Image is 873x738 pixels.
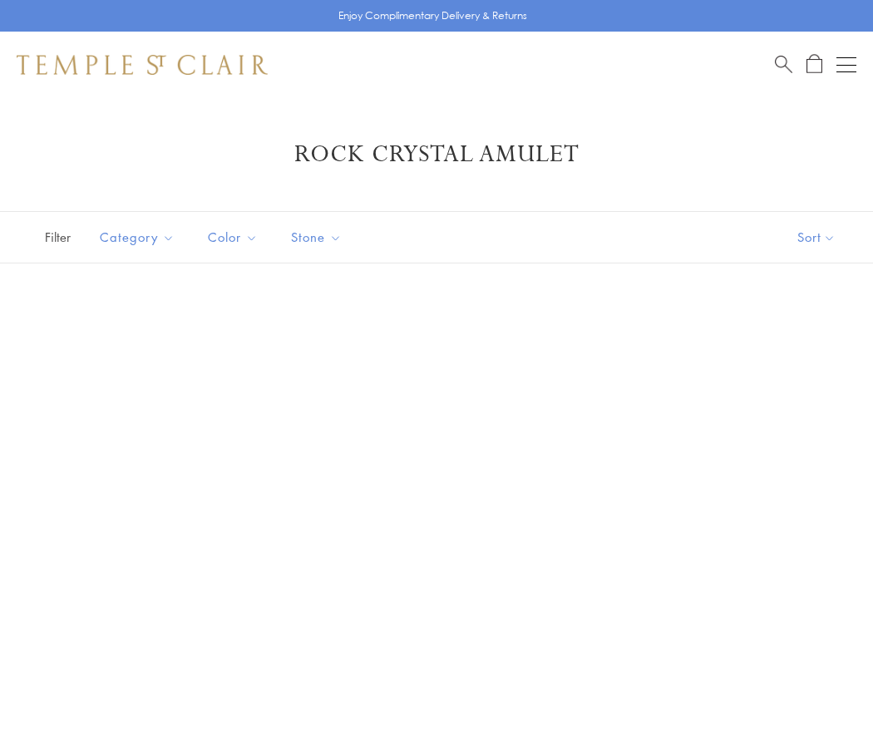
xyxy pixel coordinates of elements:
[195,219,270,256] button: Color
[760,212,873,263] button: Show sort by
[17,55,268,75] img: Temple St. Clair
[806,54,822,75] a: Open Shopping Bag
[338,7,527,24] p: Enjoy Complimentary Delivery & Returns
[836,55,856,75] button: Open navigation
[91,227,187,248] span: Category
[42,140,831,170] h1: Rock Crystal Amulet
[775,54,792,75] a: Search
[283,227,354,248] span: Stone
[279,219,354,256] button: Stone
[87,219,187,256] button: Category
[200,227,270,248] span: Color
